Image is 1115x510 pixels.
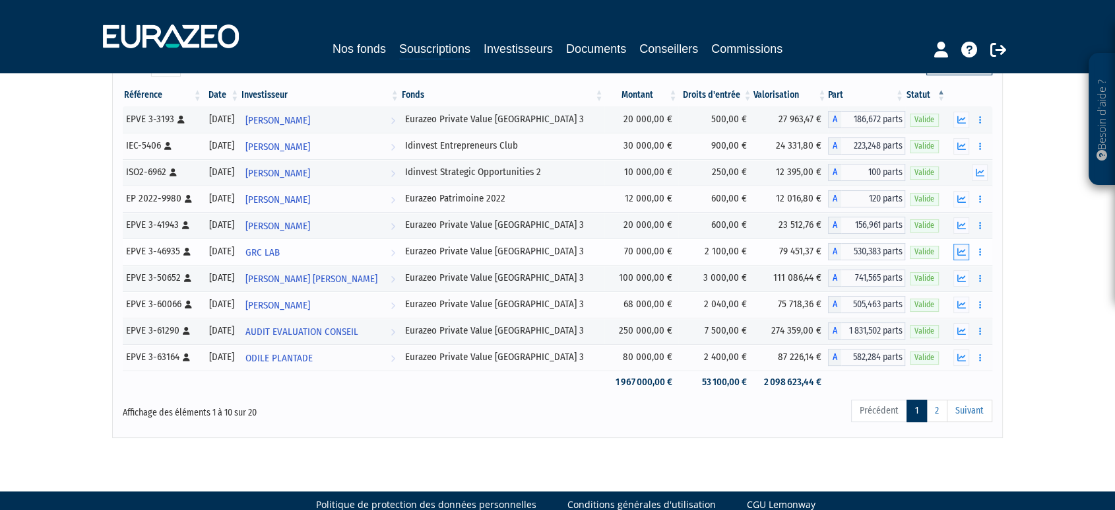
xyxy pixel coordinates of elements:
i: [Français] Personne physique [185,195,192,203]
i: Voir l'investisseur [391,293,395,318]
span: 120 parts [841,190,905,207]
i: Voir l'investisseur [391,240,395,265]
div: A - Eurazeo Private Value Europe 3 [828,111,905,128]
img: 1732889491-logotype_eurazeo_blanc_rvb.png [103,24,239,48]
a: Suivant [947,400,992,422]
span: 100 parts [841,164,905,181]
a: Souscriptions [399,40,470,60]
td: 75 718,36 € [753,291,827,318]
span: Valide [910,299,939,311]
td: 20 000,00 € [604,106,678,133]
td: 79 451,37 € [753,238,827,265]
td: 900,00 € [678,133,753,159]
div: [DATE] [208,324,236,338]
div: Idinvest Entrepreneurs Club [405,139,600,153]
span: 505,463 parts [841,296,905,313]
div: [DATE] [208,139,236,153]
td: 24 331,80 € [753,133,827,159]
div: A - Idinvest Entrepreneurs Club [828,137,905,155]
div: [DATE] [208,350,236,364]
a: [PERSON_NAME] [240,159,400,186]
th: Part: activer pour trier la colonne par ordre croissant [828,84,905,106]
div: A - Eurazeo Private Value Europe 3 [828,349,905,366]
td: 80 000,00 € [604,344,678,371]
div: Eurazeo Private Value [GEOGRAPHIC_DATA] 3 [405,350,600,364]
div: Eurazeo Private Value [GEOGRAPHIC_DATA] 3 [405,112,600,126]
td: 20 000,00 € [604,212,678,238]
td: 7 500,00 € [678,318,753,344]
div: [DATE] [208,165,236,179]
span: AUDIT EVALUATION CONSEIL [245,320,358,344]
td: 600,00 € [678,212,753,238]
i: [Français] Personne physique [177,116,185,124]
td: 30 000,00 € [604,133,678,159]
i: Voir l'investisseur [391,320,395,344]
span: [PERSON_NAME] [245,108,310,133]
div: Eurazeo Patrimoine 2022 [405,192,600,205]
i: Voir l'investisseur [391,135,395,159]
div: A - Eurazeo Private Value Europe 3 [828,243,905,260]
span: 156,961 parts [841,217,905,234]
th: Fonds: activer pour trier la colonne par ordre croissant [400,84,605,106]
th: Investisseur: activer pour trier la colonne par ordre croissant [240,84,400,106]
span: A [828,322,841,340]
span: A [828,137,841,155]
td: 10 000,00 € [604,159,678,186]
td: 12 395,00 € [753,159,827,186]
span: Valide [910,272,939,285]
i: [Français] Personne physique [182,221,189,229]
a: GRC LAB [240,238,400,265]
a: Documents [566,40,626,58]
td: 250,00 € [678,159,753,186]
span: Valide [910,219,939,232]
td: 27 963,47 € [753,106,827,133]
span: Valide [910,351,939,364]
td: 250 000,00 € [604,318,678,344]
i: [Français] Personne physique [170,168,177,176]
td: 100 000,00 € [604,265,678,291]
div: [DATE] [208,297,236,311]
td: 600,00 € [678,186,753,212]
div: EPVE 3-50652 [126,271,199,285]
a: 1 [907,400,927,422]
div: [DATE] [208,271,236,285]
div: Eurazeo Private Value [GEOGRAPHIC_DATA] 3 [405,244,600,258]
td: 12 016,80 € [753,186,827,212]
i: [Français] Personne physique [183,327,190,335]
span: [PERSON_NAME] [245,293,310,318]
div: [DATE] [208,112,236,126]
span: Valide [910,193,939,205]
i: [Français] Personne physique [164,142,172,150]
span: Valide [910,140,939,153]
div: A - Eurazeo Private Value Europe 3 [828,217,905,234]
p: Besoin d'aide ? [1095,60,1110,179]
span: 223,248 parts [841,137,905,155]
div: Eurazeo Private Value [GEOGRAPHIC_DATA] 3 [405,271,600,285]
span: 582,284 parts [841,349,905,366]
td: 53 100,00 € [678,371,753,394]
i: Voir l'investisseur [391,346,395,371]
span: Valide [910,246,939,258]
th: Référence : activer pour trier la colonne par ordre croissant [123,84,203,106]
a: [PERSON_NAME] [PERSON_NAME] [240,265,400,291]
a: [PERSON_NAME] [240,291,400,318]
td: 1 967 000,00 € [604,371,678,394]
td: 500,00 € [678,106,753,133]
div: EPVE 3-46935 [126,244,199,258]
i: Voir l'investisseur [391,214,395,238]
th: Date: activer pour trier la colonne par ordre croissant [203,84,241,106]
td: 23 512,76 € [753,212,827,238]
a: 2 [926,400,947,422]
div: Eurazeo Private Value [GEOGRAPHIC_DATA] 3 [405,324,600,338]
span: Valide [910,166,939,179]
span: A [828,190,841,207]
td: 87 226,14 € [753,344,827,371]
span: 186,672 parts [841,111,905,128]
i: Voir l'investisseur [391,161,395,186]
div: EPVE 3-61290 [126,324,199,338]
i: Voir l'investisseur [391,267,395,291]
span: [PERSON_NAME] [245,161,310,186]
span: 1 831,502 parts [841,322,905,340]
span: A [828,217,841,234]
i: [Français] Personne physique [185,301,192,309]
